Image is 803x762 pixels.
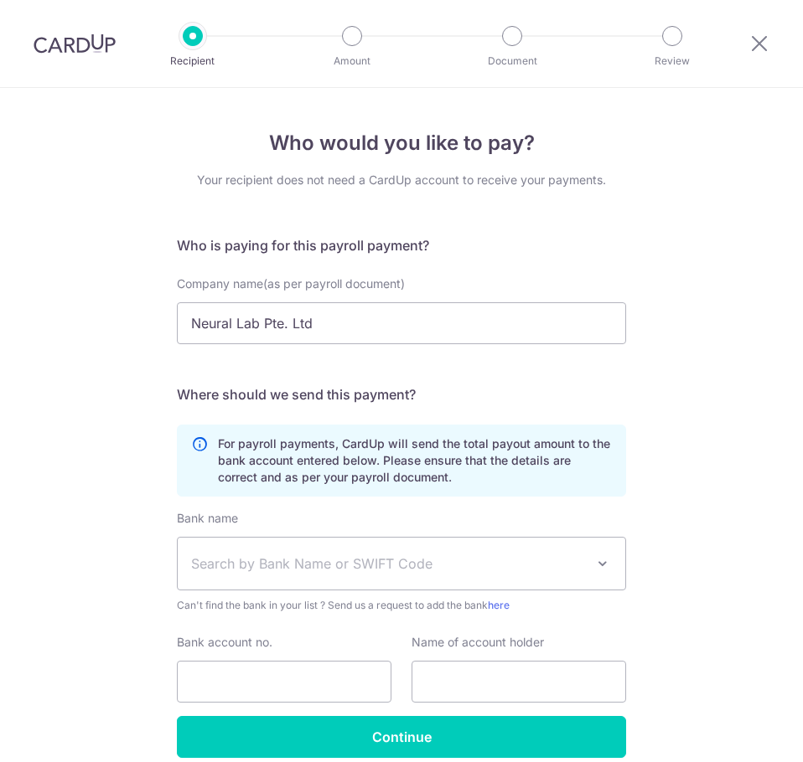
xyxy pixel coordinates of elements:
[177,172,626,188] div: Your recipient does not need a CardUp account to receive your payments.
[177,597,626,614] span: Can't find the bank in your list ? Send us a request to add the bank
[699,712,786,754] iframe: 開啟您可用於找到更多資訊的 Widget
[177,235,626,255] h5: Who is paying for this payroll payment?
[218,435,612,486] p: For payroll payments, CardUp will send the total payout amount to the bank account entered below....
[177,384,626,404] h5: Where should we send this payment?
[177,128,626,158] h4: Who would you like to pay?
[177,716,626,758] input: Continue
[177,634,272,651] label: Bank account no.
[34,33,116,54] img: CardUp
[412,634,544,651] label: Name of account holder
[146,53,240,70] p: Recipient
[625,53,719,70] p: Review
[465,53,559,70] p: Document
[488,599,510,611] a: here
[305,53,399,70] p: Amount
[177,276,405,291] span: Company name(as per payroll document)
[177,510,238,527] label: Bank name
[191,553,585,574] span: Search by Bank Name or SWIFT Code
